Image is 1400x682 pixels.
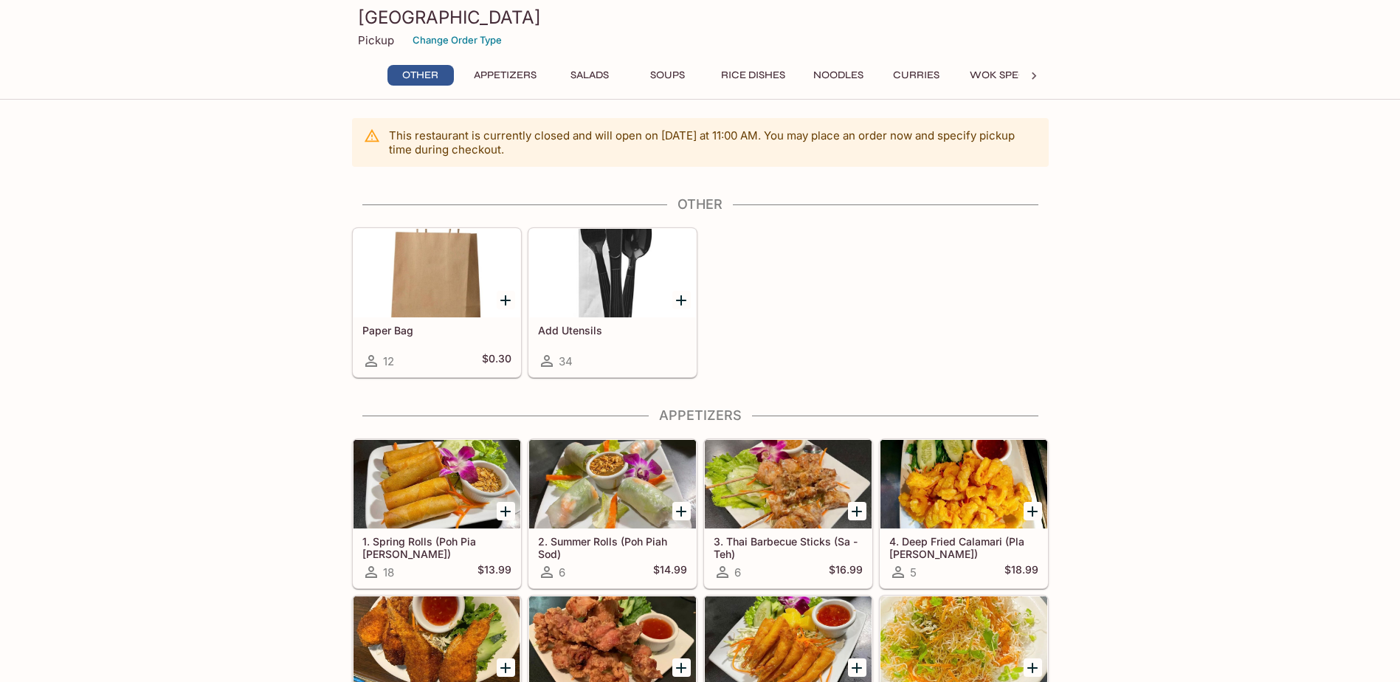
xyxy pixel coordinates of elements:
[880,439,1048,588] a: 4. Deep Fried Calamari (Pla [PERSON_NAME])5$18.99
[497,291,515,309] button: Add Paper Bag
[1004,563,1038,581] h5: $18.99
[538,535,687,559] h5: 2. Summer Rolls (Poh Piah Sod)
[352,196,1049,213] h4: Other
[880,440,1047,528] div: 4. Deep Fried Calamari (Pla Meuk Tod)
[635,65,701,86] button: Soups
[528,439,697,588] a: 2. Summer Rolls (Poh Piah Sod)6$14.99
[713,65,793,86] button: Rice Dishes
[383,565,394,579] span: 18
[559,565,565,579] span: 6
[556,65,623,86] button: Salads
[362,535,511,559] h5: 1. Spring Rolls (Poh Pia [PERSON_NAME])
[358,6,1043,29] h3: [GEOGRAPHIC_DATA]
[848,502,866,520] button: Add 3. Thai Barbecue Sticks (Sa - Teh)
[477,563,511,581] h5: $13.99
[529,440,696,528] div: 2. Summer Rolls (Poh Piah Sod)
[466,65,545,86] button: Appetizers
[889,535,1038,559] h5: 4. Deep Fried Calamari (Pla [PERSON_NAME])
[672,658,691,677] button: Add 6. Fried Chicken (Gai Tod)
[910,565,917,579] span: 5
[389,128,1037,156] p: This restaurant is currently closed and will open on [DATE] at 11:00 AM . You may place an order ...
[528,228,697,377] a: Add Utensils34
[354,229,520,317] div: Paper Bag
[705,440,872,528] div: 3. Thai Barbecue Sticks (Sa - Teh)
[704,439,872,588] a: 3. Thai Barbecue Sticks (Sa - Teh)6$16.99
[672,291,691,309] button: Add Add Utensils
[362,324,511,337] h5: Paper Bag
[1024,658,1042,677] button: Add 8. Sweet Crispy Noodles (Mee Krob)
[805,65,872,86] button: Noodles
[734,565,741,579] span: 6
[358,33,394,47] p: Pickup
[352,407,1049,424] h4: Appetizers
[883,65,950,86] button: Curries
[353,439,521,588] a: 1. Spring Rolls (Poh Pia [PERSON_NAME])18$13.99
[1024,502,1042,520] button: Add 4. Deep Fried Calamari (Pla Meuk Tod)
[848,658,866,677] button: Add 7. Fried Shrimp Rolls
[962,65,1071,86] button: Wok Specialties
[559,354,573,368] span: 34
[653,563,687,581] h5: $14.99
[482,352,511,370] h5: $0.30
[383,354,394,368] span: 12
[406,29,508,52] button: Change Order Type
[714,535,863,559] h5: 3. Thai Barbecue Sticks (Sa - Teh)
[354,440,520,528] div: 1. Spring Rolls (Poh Pia Tod)
[497,658,515,677] button: Add 5. Stuffed Chicken Wing
[353,228,521,377] a: Paper Bag12$0.30
[497,502,515,520] button: Add 1. Spring Rolls (Poh Pia Tod)
[538,324,687,337] h5: Add Utensils
[387,65,454,86] button: Other
[829,563,863,581] h5: $16.99
[529,229,696,317] div: Add Utensils
[672,502,691,520] button: Add 2. Summer Rolls (Poh Piah Sod)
